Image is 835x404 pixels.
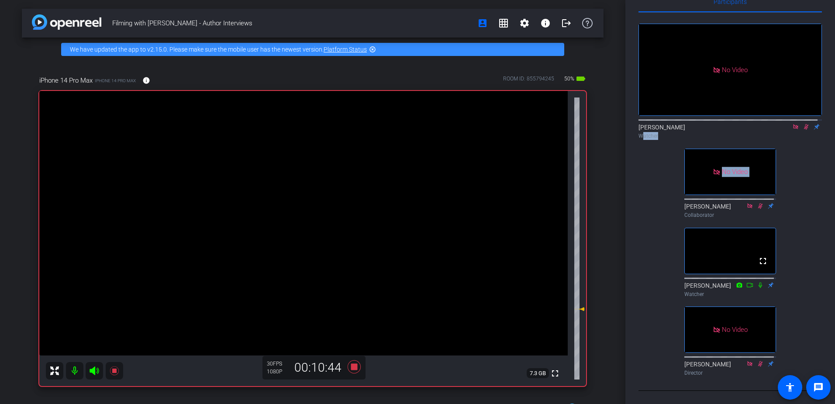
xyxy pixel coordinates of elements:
[638,132,822,140] div: Watcher
[519,18,530,28] mat-icon: settings
[722,168,748,176] span: No Video
[527,368,549,379] span: 7.3 GB
[684,369,776,377] div: Director
[498,18,509,28] mat-icon: grid_on
[324,46,367,53] a: Platform Status
[684,281,776,298] div: [PERSON_NAME]
[684,290,776,298] div: Watcher
[95,77,136,84] span: iPhone 14 Pro Max
[638,123,822,140] div: [PERSON_NAME]
[273,361,282,367] span: FPS
[39,76,93,85] span: iPhone 14 Pro Max
[574,304,585,314] mat-icon: -10 dB
[684,360,776,377] div: [PERSON_NAME]
[267,368,289,375] div: 1080P
[813,382,824,393] mat-icon: message
[684,211,776,219] div: Collaborator
[684,202,776,219] div: [PERSON_NAME]
[722,66,748,73] span: No Video
[576,73,586,84] mat-icon: battery_std
[540,18,551,28] mat-icon: info
[112,14,472,32] span: Filming with [PERSON_NAME] - Author Interviews
[289,360,347,375] div: 00:10:44
[503,75,554,87] div: ROOM ID: 855794245
[561,18,572,28] mat-icon: logout
[785,382,795,393] mat-icon: accessibility
[550,368,560,379] mat-icon: fullscreen
[477,18,488,28] mat-icon: account_box
[563,72,576,86] span: 50%
[758,256,768,266] mat-icon: fullscreen
[61,43,564,56] div: We have updated the app to v2.15.0. Please make sure the mobile user has the newest version.
[142,77,150,84] mat-icon: info
[267,360,289,367] div: 30
[722,326,748,334] span: No Video
[32,14,101,30] img: app-logo
[369,46,376,53] mat-icon: highlight_off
